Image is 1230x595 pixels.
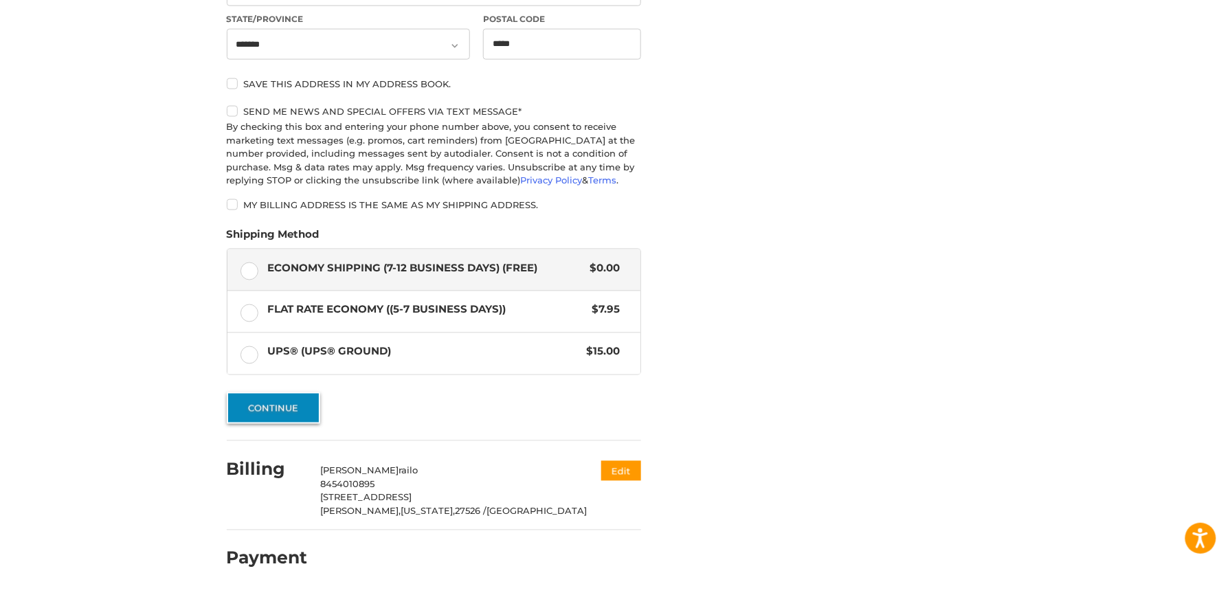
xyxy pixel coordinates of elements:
span: [GEOGRAPHIC_DATA] [487,506,587,517]
div: By checking this box and entering your phone number above, you consent to receive marketing text ... [227,120,641,188]
span: 8454010895 [320,479,374,490]
span: Flat Rate Economy ((5-7 Business Days)) [267,302,585,318]
label: My billing address is the same as my shipping address. [227,199,641,210]
label: Send me news and special offers via text message* [227,106,641,117]
span: [STREET_ADDRESS] [320,492,412,503]
label: State/Province [227,13,470,25]
h2: Billing [227,459,307,480]
a: Privacy Policy [521,175,583,186]
h2: Payment [227,548,308,569]
span: $0.00 [583,260,620,276]
button: Edit [601,461,641,481]
span: [PERSON_NAME], [320,506,401,517]
span: $7.95 [585,302,620,318]
span: UPS® (UPS® Ground) [267,344,580,360]
legend: Shipping Method [227,227,320,249]
span: $15.00 [580,344,620,360]
span: [US_STATE], [401,506,455,517]
span: [PERSON_NAME] [320,465,399,476]
button: Continue [227,392,320,424]
span: 27526 / [455,506,487,517]
span: Economy Shipping (7-12 Business Days) (Free) [267,260,583,276]
a: Terms [589,175,617,186]
label: Save this address in my address book. [227,78,641,89]
label: Postal Code [483,13,641,25]
span: railo [399,465,418,476]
